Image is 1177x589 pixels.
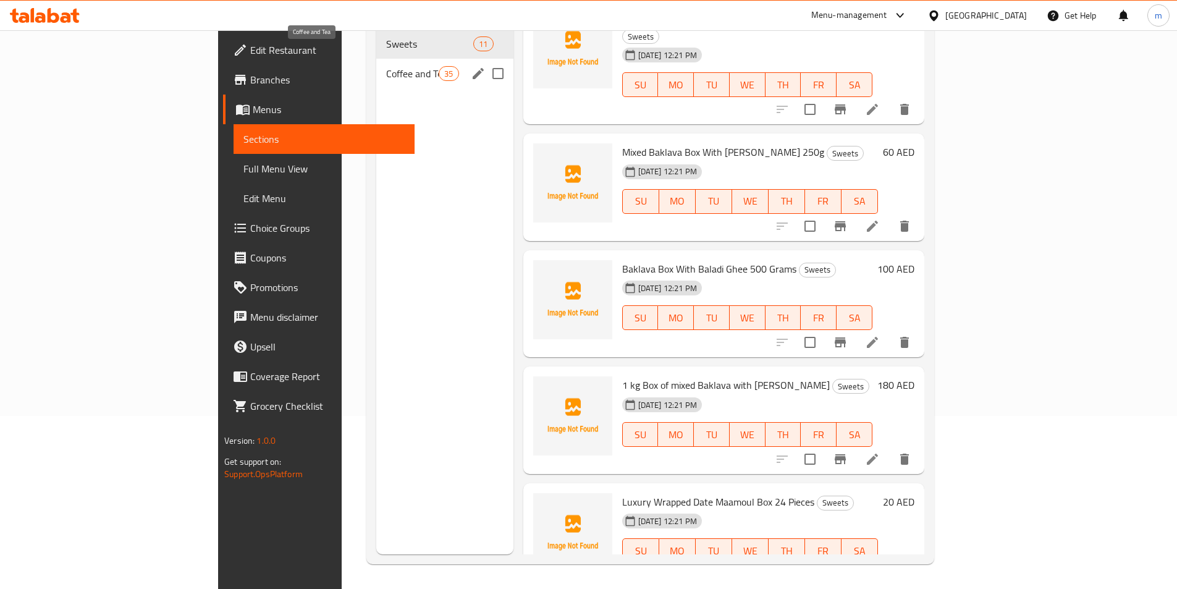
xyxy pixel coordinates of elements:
[628,192,654,210] span: SU
[223,65,415,95] a: Branches
[865,219,880,234] a: Edit menu item
[842,538,878,563] button: SA
[250,221,405,235] span: Choice Groups
[825,328,855,357] button: Branch-specific-item
[622,29,659,44] div: Sweets
[846,192,873,210] span: SA
[694,305,730,330] button: TU
[376,24,513,93] nav: Menu sections
[223,243,415,273] a: Coupons
[386,66,439,81] span: Coffee and Tea
[737,192,764,210] span: WE
[664,192,691,210] span: MO
[801,72,837,97] button: FR
[945,9,1027,22] div: [GEOGRAPHIC_DATA]
[766,305,801,330] button: TH
[730,422,766,447] button: WE
[628,309,654,327] span: SU
[730,72,766,97] button: WE
[801,422,837,447] button: FR
[827,146,863,161] span: Sweets
[842,189,878,214] button: SA
[890,211,919,241] button: delete
[223,273,415,302] a: Promotions
[622,493,814,511] span: Luxury Wrapped Date Maamoul Box 24 Pieces
[234,184,415,213] a: Edit Menu
[234,154,415,184] a: Full Menu View
[846,542,873,560] span: SA
[877,376,914,394] h6: 180 AED
[799,263,835,277] span: Sweets
[250,250,405,265] span: Coupons
[877,260,914,278] h6: 100 AED
[622,538,659,563] button: SU
[533,260,612,339] img: Baklava Box With Baladi Ghee 500 Grams
[732,189,769,214] button: WE
[735,76,761,94] span: WE
[474,38,492,50] span: 11
[628,426,654,444] span: SU
[806,426,832,444] span: FR
[696,189,732,214] button: TU
[770,426,796,444] span: TH
[658,422,694,447] button: MO
[837,72,872,97] button: SA
[811,8,887,23] div: Menu-management
[243,191,405,206] span: Edit Menu
[825,444,855,474] button: Branch-specific-item
[633,515,702,527] span: [DATE] 12:21 PM
[801,305,837,330] button: FR
[633,49,702,61] span: [DATE] 12:21 PM
[799,263,836,278] div: Sweets
[663,309,689,327] span: MO
[837,422,872,447] button: SA
[223,302,415,332] a: Menu disclaimer
[735,309,761,327] span: WE
[622,143,824,161] span: Mixed Baklava Box With [PERSON_NAME] 250g
[810,192,837,210] span: FR
[659,189,696,214] button: MO
[825,211,855,241] button: Branch-specific-item
[797,446,823,472] span: Select to update
[622,72,659,97] button: SU
[833,379,869,394] span: Sweets
[883,143,914,161] h6: 60 AED
[622,305,659,330] button: SU
[533,376,612,456] img: 1 kg Box of mixed Baklava with baladi ghee
[774,542,800,560] span: TH
[622,376,830,394] span: 1 kg Box of mixed Baklava with [PERSON_NAME]
[439,66,458,81] div: items
[774,192,800,210] span: TH
[243,132,405,146] span: Sections
[628,76,654,94] span: SU
[224,454,281,470] span: Get support on:
[633,282,702,294] span: [DATE] 12:21 PM
[766,422,801,447] button: TH
[827,146,864,161] div: Sweets
[223,362,415,391] a: Coverage Report
[659,538,696,563] button: MO
[622,189,659,214] button: SU
[769,538,805,563] button: TH
[770,309,796,327] span: TH
[1155,9,1162,22] span: m
[865,335,880,350] a: Edit menu item
[837,305,872,330] button: SA
[223,35,415,65] a: Edit Restaurant
[250,339,405,354] span: Upsell
[623,30,659,44] span: Sweets
[250,399,405,413] span: Grocery Checklist
[386,36,473,51] span: Sweets
[825,95,855,124] button: Branch-specific-item
[735,426,761,444] span: WE
[633,399,702,411] span: [DATE] 12:21 PM
[223,391,415,421] a: Grocery Checklist
[224,433,255,449] span: Version:
[628,542,654,560] span: SU
[810,542,837,560] span: FR
[797,213,823,239] span: Select to update
[694,422,730,447] button: TU
[766,72,801,97] button: TH
[699,76,725,94] span: TU
[805,538,842,563] button: FR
